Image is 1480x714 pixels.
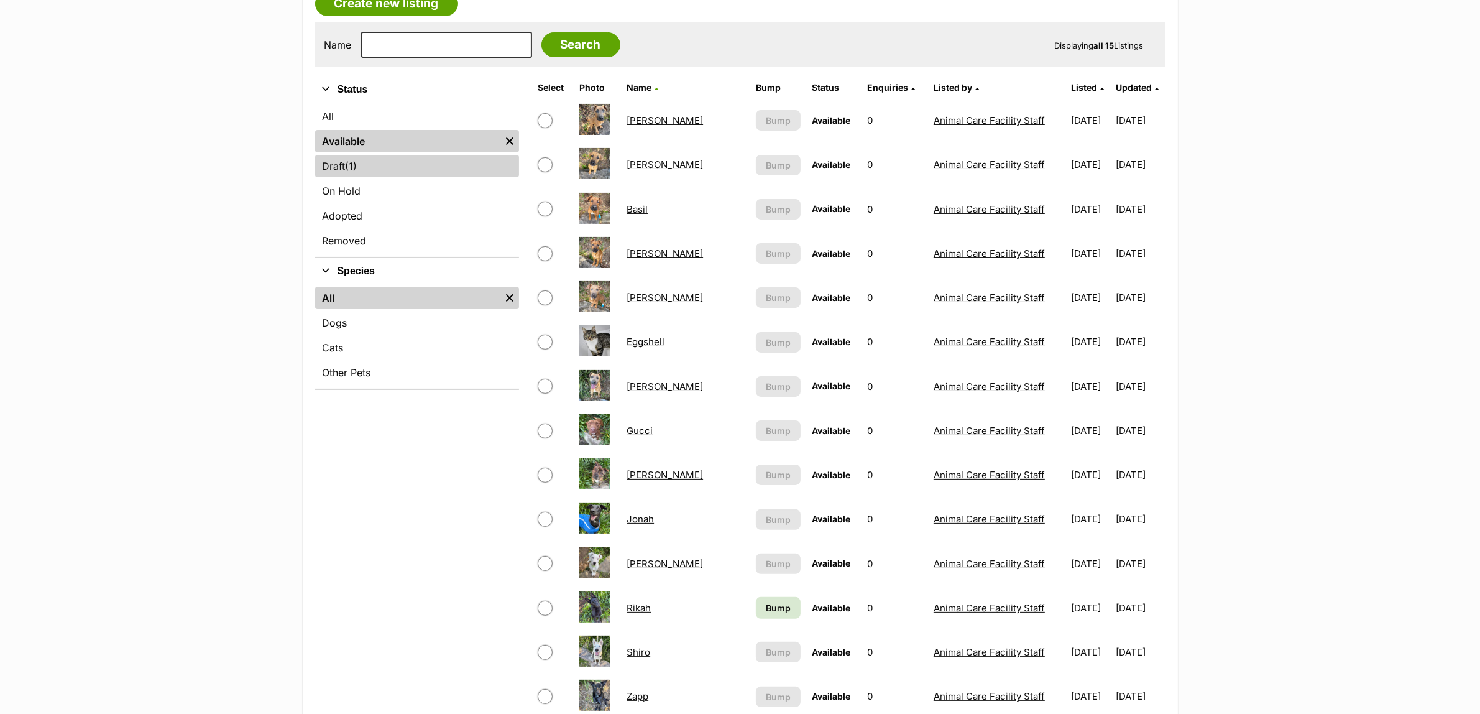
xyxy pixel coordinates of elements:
a: Available [315,130,500,152]
a: Eggshell [627,336,664,348]
td: 0 [862,498,927,540]
a: Animal Care Facility Staff [934,381,1045,392]
button: Bump [756,642,801,662]
a: Remove filter [500,287,519,309]
button: Bump [756,687,801,707]
td: [DATE] [1116,409,1164,452]
span: Listed by [934,82,972,93]
td: [DATE] [1066,631,1115,674]
td: [DATE] [1066,143,1115,186]
a: Draft [315,155,519,177]
td: [DATE] [1116,232,1164,275]
td: [DATE] [1116,143,1164,186]
td: 0 [862,453,927,496]
a: All [315,105,519,127]
span: Bump [766,646,791,659]
th: Photo [574,78,620,98]
a: Adopted [315,205,519,227]
a: Gucci [627,425,653,437]
button: Bump [756,287,801,308]
td: [DATE] [1066,99,1115,142]
td: [DATE] [1116,586,1164,629]
span: Available [812,381,850,391]
span: Displaying Listings [1055,40,1144,50]
span: Available [812,558,850,568]
a: Animal Care Facility Staff [934,690,1045,702]
a: Basil [627,203,648,215]
td: [DATE] [1116,498,1164,540]
span: Available [812,248,850,259]
span: Bump [766,557,791,570]
button: Bump [756,110,801,131]
span: Bump [766,601,791,614]
th: Bump [751,78,806,98]
a: Animal Care Facility Staff [934,602,1045,614]
span: Available [812,336,850,347]
a: Updated [1116,82,1159,93]
span: Bump [766,247,791,260]
a: Animal Care Facility Staff [934,558,1045,570]
button: Bump [756,243,801,264]
span: Bump [766,159,791,172]
a: [PERSON_NAME] [627,248,703,259]
span: translation missing: en.admin.listings.index.attributes.enquiries [867,82,908,93]
td: 0 [862,320,927,363]
span: Available [812,514,850,524]
a: Bump [756,597,801,619]
a: All [315,287,500,309]
a: Animal Care Facility Staff [934,469,1045,481]
span: Available [812,647,850,657]
span: Available [812,292,850,303]
td: 0 [862,542,927,585]
a: Name [627,82,658,93]
label: Name [324,39,352,50]
span: Bump [766,291,791,304]
th: Select [533,78,573,98]
td: [DATE] [1116,631,1164,674]
button: Bump [756,199,801,220]
td: [DATE] [1066,498,1115,540]
button: Species [315,263,519,279]
td: [DATE] [1116,365,1164,408]
td: [DATE] [1116,276,1164,319]
div: Species [315,284,519,389]
span: Bump [766,114,791,127]
a: Jonah [627,513,654,525]
a: [PERSON_NAME] [627,469,703,481]
td: 0 [862,99,927,142]
td: [DATE] [1116,542,1164,585]
a: [PERSON_NAME] [627,114,703,126]
a: On Hold [315,180,519,202]
td: 0 [862,276,927,319]
td: [DATE] [1116,188,1164,231]
button: Bump [756,155,801,175]
a: Dogs [315,312,519,334]
td: [DATE] [1066,188,1115,231]
a: Listed [1071,82,1104,93]
span: Available [812,691,850,702]
td: 0 [862,365,927,408]
td: 0 [862,409,927,452]
button: Status [315,81,519,98]
td: [DATE] [1066,453,1115,496]
a: Animal Care Facility Staff [934,248,1045,259]
a: [PERSON_NAME] [627,558,703,570]
a: Animal Care Facility Staff [934,292,1045,304]
button: Bump [756,509,801,530]
span: Listed [1071,82,1097,93]
span: Bump [766,690,791,703]
a: Enquiries [867,82,915,93]
a: [PERSON_NAME] [627,159,703,170]
button: Bump [756,376,801,397]
span: Bump [766,203,791,216]
a: Removed [315,229,519,252]
td: [DATE] [1066,232,1115,275]
a: Animal Care Facility Staff [934,336,1045,348]
button: Bump [756,465,801,485]
a: Animal Care Facility Staff [934,114,1045,126]
td: [DATE] [1066,409,1115,452]
td: [DATE] [1066,320,1115,363]
span: Name [627,82,651,93]
span: Updated [1116,82,1152,93]
a: Listed by [934,82,979,93]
